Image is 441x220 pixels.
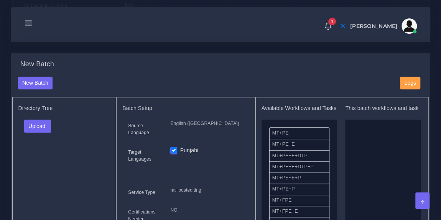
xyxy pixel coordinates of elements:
h5: Directory Tree [18,105,110,112]
a: [PERSON_NAME]avatar [346,18,420,34]
a: New Batch [18,79,53,85]
li: MT+PE+E [269,139,330,150]
span: 1 [328,18,336,25]
label: Punjabi [180,146,199,154]
label: Source Language [128,122,159,136]
button: New Batch [18,77,53,90]
li: MT+PE+E+DTP [269,150,330,162]
span: [PERSON_NAME] [350,23,397,29]
h4: New Batch [20,60,54,69]
li: MT+PE+E+DTP+P [269,161,330,173]
p: English ([GEOGRAPHIC_DATA]) [170,120,243,128]
h5: This batch workflows and task [345,105,421,112]
p: mt+postediting [170,186,243,194]
p: NO [170,206,243,214]
li: MT+FPE [269,195,330,206]
img: avatar [402,18,417,34]
button: Logs [400,77,420,90]
a: 1 [321,22,335,30]
li: MT+PE+P [269,184,330,195]
span: Logs [404,80,416,86]
h5: Batch Setup [122,105,249,112]
li: MT+PE [269,127,330,139]
label: Target Languages [128,149,159,163]
button: Upload [24,120,51,133]
li: MT+PE+E+P [269,172,330,184]
h5: Available Workflows and Tasks [262,105,337,112]
li: MT+FPE+E [269,206,330,217]
label: Service Type: [128,189,156,196]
